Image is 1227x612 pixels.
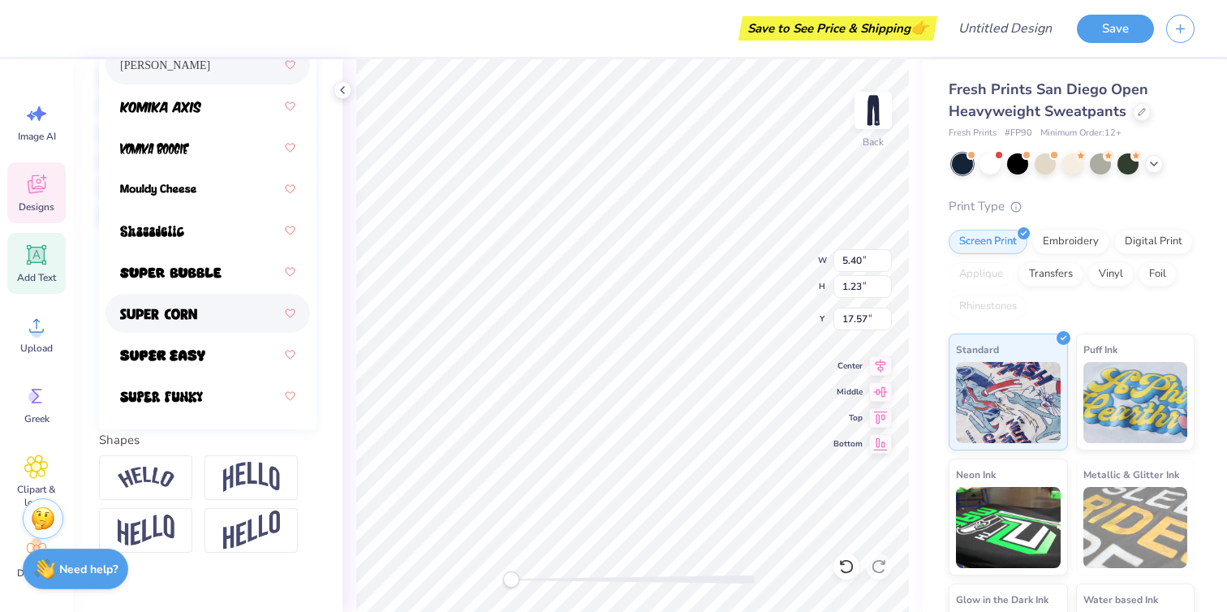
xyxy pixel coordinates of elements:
[118,515,174,546] img: Flag
[120,350,205,361] img: Super Easy
[956,591,1048,608] span: Glow in the Dark Ink
[1114,230,1193,254] div: Digital Print
[1083,362,1188,443] img: Puff Ink
[503,571,519,588] div: Accessibility label
[1083,341,1117,358] span: Puff Ink
[1005,127,1032,140] span: # FP90
[1139,262,1177,287] div: Foil
[949,127,997,140] span: Fresh Prints
[120,226,184,237] img: Shagadelic
[833,412,863,425] span: Top
[833,386,863,399] span: Middle
[99,431,140,450] label: Shapes
[949,80,1148,121] span: Fresh Prints San Diego Open Heavyweight Sweatpants
[949,230,1027,254] div: Screen Print
[857,94,889,127] img: Back
[1083,466,1179,483] span: Metallic & Glitter Ink
[949,262,1014,287] div: Applique
[59,562,118,577] strong: Need help?
[956,341,999,358] span: Standard
[1083,487,1188,568] img: Metallic & Glitter Ink
[20,342,53,355] span: Upload
[120,184,196,196] img: Mouldy Cheese
[223,462,280,493] img: Arch
[120,391,203,403] img: Super Funky
[1088,262,1134,287] div: Vinyl
[120,101,201,113] img: Komika Axis
[1018,262,1083,287] div: Transfers
[10,483,63,509] span: Clipart & logos
[1032,230,1109,254] div: Embroidery
[120,143,189,154] img: Komika Boogie
[120,308,197,320] img: Super Corn
[956,466,996,483] span: Neon Ink
[120,267,222,278] img: Super Bubble
[949,295,1027,319] div: Rhinestones
[911,18,928,37] span: 👉
[1077,15,1154,43] button: Save
[17,567,56,580] span: Decorate
[1040,127,1122,140] span: Minimum Order: 12 +
[120,57,210,74] span: [PERSON_NAME]
[118,467,174,489] img: Arc
[24,412,50,425] span: Greek
[863,135,884,149] div: Back
[19,200,54,213] span: Designs
[17,271,56,284] span: Add Text
[833,437,863,450] span: Bottom
[18,130,56,143] span: Image AI
[743,16,933,41] div: Save to See Price & Shipping
[223,511,280,550] img: Rise
[945,12,1065,45] input: Untitled Design
[956,487,1061,568] img: Neon Ink
[1083,591,1158,608] span: Water based Ink
[833,360,863,373] span: Center
[949,197,1195,216] div: Print Type
[956,362,1061,443] img: Standard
